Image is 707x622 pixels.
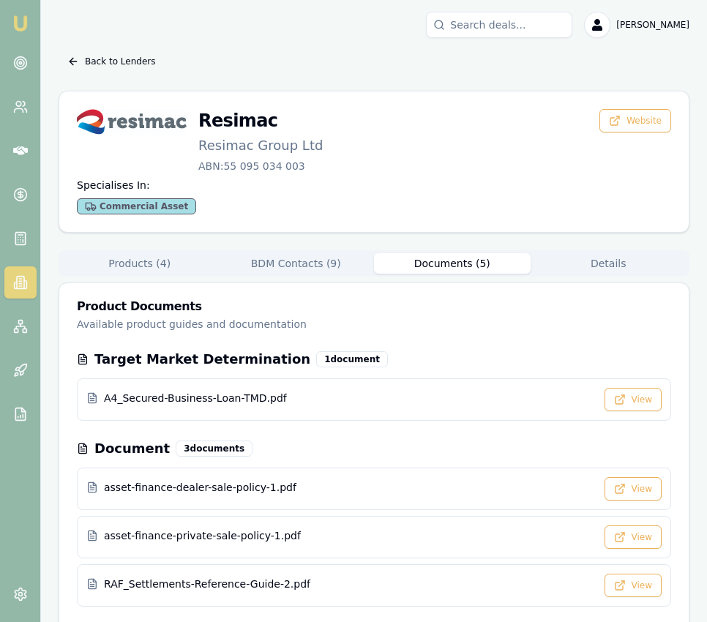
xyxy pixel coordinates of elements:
span: asset-finance-private-sale-policy-1.pdf [104,528,301,543]
button: Products ( 4 ) [61,253,218,274]
h3: Resimac [198,109,323,132]
img: Resimac logo [77,109,187,135]
span: asset-finance-dealer-sale-policy-1.pdf [104,480,296,495]
h3: Product Documents [77,301,671,312]
p: Available product guides and documentation [77,317,671,331]
button: Documents ( 5 ) [374,253,531,274]
button: View [605,574,662,597]
button: BDM Contacts ( 9 ) [218,253,375,274]
button: Back to Lenders [59,50,164,73]
span: RAF_Settlements-Reference-Guide-2.pdf [104,577,310,591]
div: 1 document [316,351,388,367]
button: View [605,525,662,549]
button: View [605,477,662,501]
h4: Specialises In: [77,178,671,192]
div: Commercial Asset [77,198,196,214]
h3: Document [94,438,170,459]
button: View [605,388,662,411]
input: Search deals [426,12,572,38]
p: ABN: 55 095 034 003 [198,159,323,173]
span: A4_Secured-Business-Loan-TMD.pdf [104,391,287,405]
p: Resimac Group Ltd [198,135,323,156]
button: Details [531,253,687,274]
span: [PERSON_NAME] [616,19,689,31]
button: Website [599,109,671,132]
img: emu-icon-u.png [12,15,29,32]
h3: Target Market Determination [94,349,310,370]
div: 3 document s [176,441,252,457]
